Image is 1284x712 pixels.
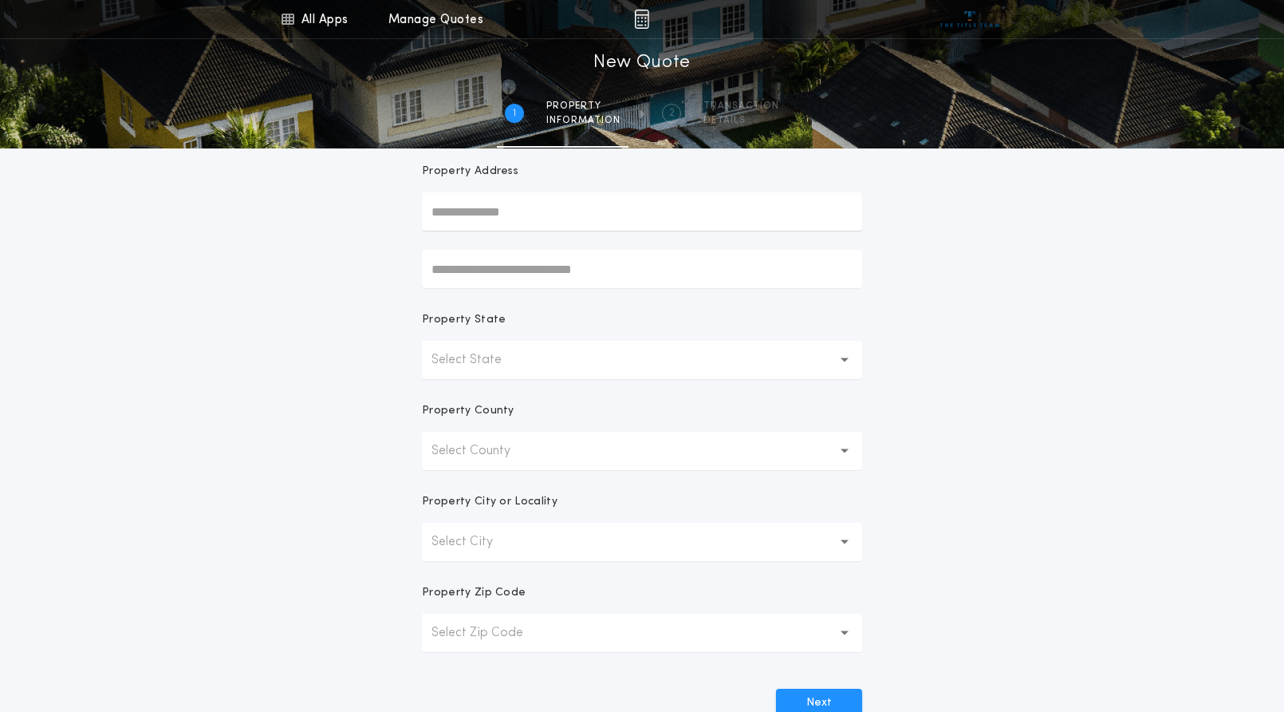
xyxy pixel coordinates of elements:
p: Select City [431,532,518,552]
span: information [546,114,620,127]
p: Property City or Locality [422,494,557,510]
h2: 1 [513,107,516,120]
p: Property Address [422,164,862,180]
p: Property County [422,403,514,419]
p: Select Zip Code [431,623,549,643]
span: details [703,114,779,127]
img: img [634,10,649,29]
h1: New Quote [593,50,691,76]
span: Transaction [703,100,779,113]
h2: 2 [669,107,675,120]
button: Select State [422,341,862,379]
button: Select Zip Code [422,614,862,652]
img: vs-icon [940,11,1000,27]
p: Property Zip Code [422,585,526,601]
p: Property State [422,312,506,328]
p: Select State [431,350,527,370]
button: Select City [422,523,862,561]
span: Property [546,100,620,113]
p: Select County [431,441,536,461]
button: Select County [422,432,862,470]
